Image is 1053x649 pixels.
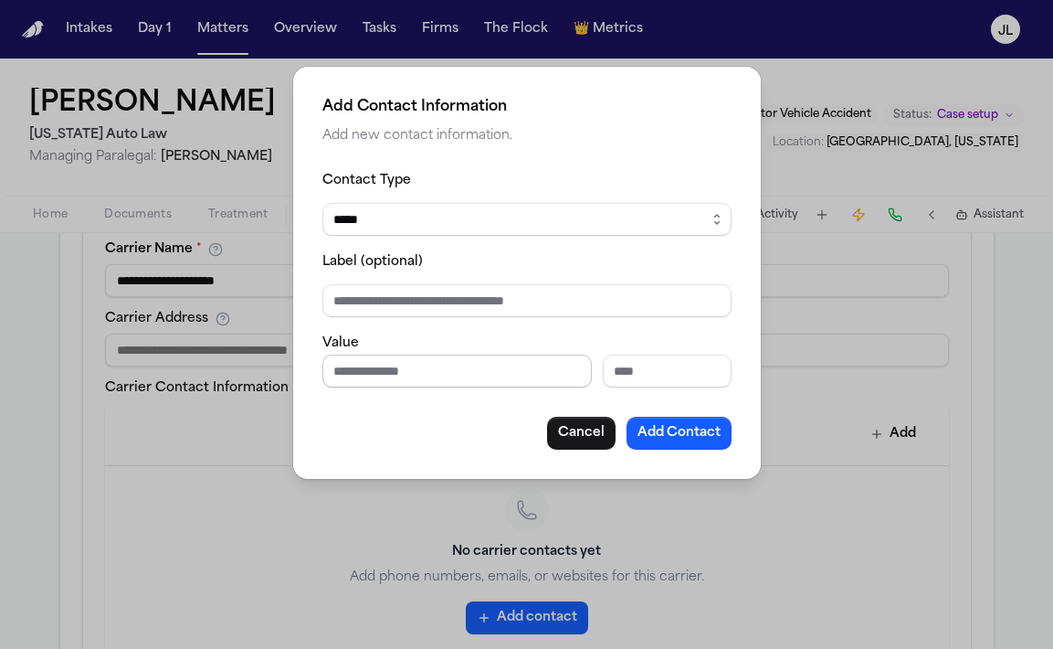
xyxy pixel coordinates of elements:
label: Label (optional) [322,255,423,269]
input: Extension [602,355,731,388]
label: Value [322,336,359,350]
h2: Add Contact Information [322,96,732,118]
button: Cancel [547,417,616,450]
label: Contact Type [322,174,411,187]
p: Add new contact information. [322,125,732,147]
button: Add Contact [627,417,732,450]
input: Phone number [322,355,592,388]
